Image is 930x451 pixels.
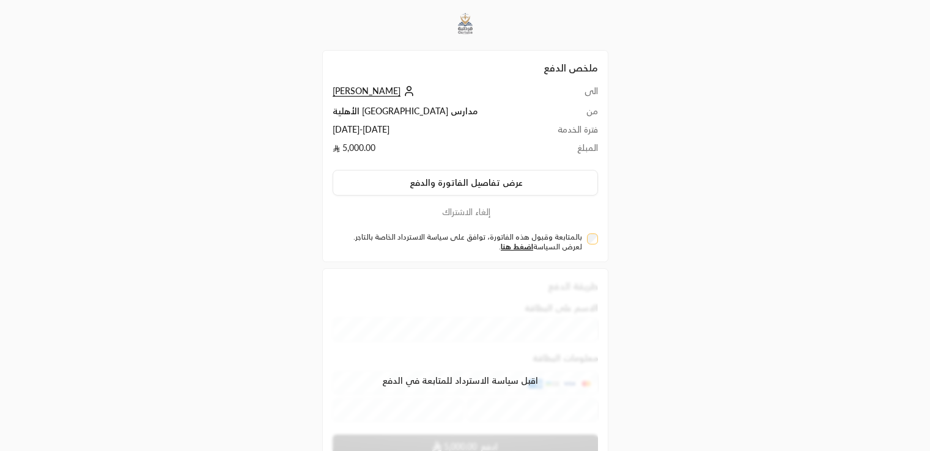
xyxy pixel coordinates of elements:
a: [PERSON_NAME] [333,86,418,96]
button: إلغاء الاشتراك [333,205,598,219]
a: اضغط هنا [501,242,533,251]
span: اقبل سياسة الاسترداد للمتابعة في الدفع [382,375,538,387]
span: [PERSON_NAME] [333,86,400,97]
td: المبلغ [540,142,598,160]
h2: ملخص الدفع [333,61,598,75]
label: بالمتابعة وقبول هذه الفاتورة، توافق على سياسة الاسترداد الخاصة بالتاجر. لعرض السياسة . [338,232,582,252]
td: مدارس [GEOGRAPHIC_DATA] الأهلية [333,105,540,123]
td: من [540,105,598,123]
td: فترة الخدمة [540,123,598,142]
img: Company Logo [449,7,482,40]
td: [DATE] - [DATE] [333,123,540,142]
td: 5,000.00 [333,142,540,160]
button: عرض تفاصيل الفاتورة والدفع [333,170,598,196]
td: الى [540,85,598,105]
